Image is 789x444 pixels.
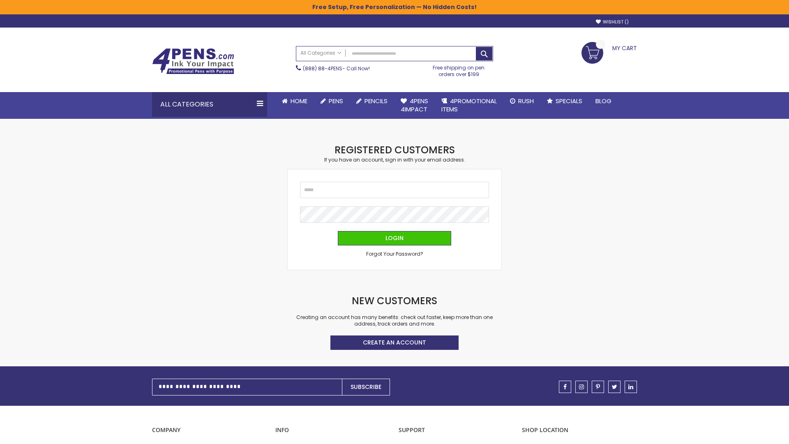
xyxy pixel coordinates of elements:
[303,65,342,72] a: (888) 88-4PENS
[575,381,588,393] a: instagram
[441,97,497,113] span: 4PROMOTIONAL ITEMS
[342,379,390,395] button: Subscribe
[401,97,428,113] span: 4Pens 4impact
[424,61,494,78] div: Free shipping on pen orders over $199
[559,381,571,393] a: facebook
[329,97,343,105] span: Pens
[596,19,629,25] a: Wishlist
[563,384,567,390] span: facebook
[300,50,341,56] span: All Categories
[385,234,404,242] span: Login
[625,381,637,393] a: linkedin
[275,92,314,110] a: Home
[596,384,600,390] span: pinterest
[288,314,501,327] p: Creating an account has many benefits: check out faster, keep more than one address, track orders...
[540,92,589,110] a: Specials
[518,97,534,105] span: Rush
[363,338,426,347] span: Create an Account
[366,250,423,257] span: Forgot Your Password?
[288,157,501,163] div: If you have an account, sign in with your email address.
[394,92,435,119] a: 4Pens4impact
[291,97,307,105] span: Home
[366,251,423,257] a: Forgot Your Password?
[595,97,611,105] span: Blog
[589,92,618,110] a: Blog
[399,426,514,434] p: Support
[556,97,582,105] span: Specials
[352,294,437,308] strong: New Customers
[350,92,394,110] a: Pencils
[330,335,459,350] a: Create an Account
[522,426,637,434] p: SHOP LOCATION
[351,383,381,391] span: Subscribe
[612,384,617,390] span: twitter
[503,92,540,110] a: Rush
[152,426,267,434] p: COMPANY
[435,92,503,119] a: 4PROMOTIONALITEMS
[338,231,451,245] button: Login
[365,97,388,105] span: Pencils
[592,381,604,393] a: pinterest
[579,384,584,390] span: instagram
[335,143,455,157] strong: Registered Customers
[152,92,267,117] div: All Categories
[303,65,370,72] span: - Call Now!
[296,46,346,60] a: All Categories
[152,48,234,74] img: 4Pens Custom Pens and Promotional Products
[608,381,621,393] a: twitter
[275,426,390,434] p: INFO
[314,92,350,110] a: Pens
[628,384,633,390] span: linkedin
